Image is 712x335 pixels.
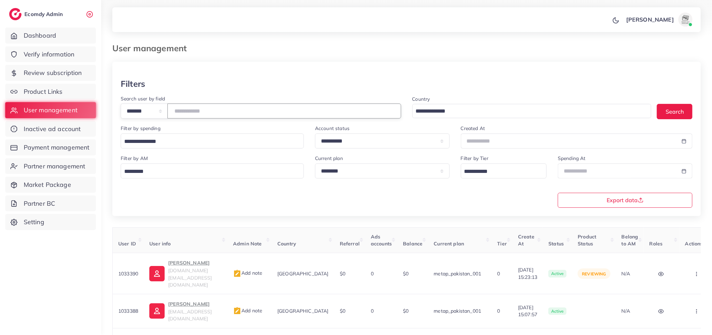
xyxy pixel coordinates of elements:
[5,158,96,174] a: Partner management
[149,259,222,288] a: [PERSON_NAME][DOMAIN_NAME][EMAIL_ADDRESS][DOMAIN_NAME]
[233,269,241,278] img: admin_note.cdd0b510.svg
[315,125,350,132] label: Account status
[121,79,145,89] h3: Filters
[371,234,392,247] span: Ads accounts
[24,106,77,115] span: User management
[233,307,262,314] span: Add note
[685,241,703,247] span: Actions
[5,177,96,193] a: Market Package
[5,139,96,155] a: Payment management
[558,193,692,208] button: Export data
[340,241,360,247] span: Referral
[24,124,81,134] span: Inactive ad account
[679,13,692,26] img: avatar
[122,166,295,177] input: Search for option
[412,96,430,102] label: Country
[149,303,165,319] img: ic-user-info.36bf1079.svg
[371,308,374,314] span: 0
[118,271,138,277] span: 1033390
[403,308,409,314] span: $0
[461,155,488,162] label: Filter by Tier
[277,271,329,277] span: [GEOGRAPHIC_DATA]
[168,309,212,322] span: [EMAIL_ADDRESS][DOMAIN_NAME]
[497,308,500,314] span: 0
[121,155,148,162] label: Filter by AM
[461,125,485,132] label: Created At
[650,241,663,247] span: Roles
[413,106,643,117] input: Search for option
[434,241,464,247] span: Current plan
[5,214,96,230] a: Setting
[277,308,329,314] span: [GEOGRAPHIC_DATA]
[9,8,22,20] img: logo
[277,241,296,247] span: Country
[371,271,374,277] span: 0
[121,134,304,149] div: Search for option
[24,143,90,152] span: Payment management
[149,266,165,281] img: ic-user-info.36bf1079.svg
[5,46,96,62] a: Verify information
[461,163,547,178] div: Search for option
[340,271,345,277] span: $0
[233,270,262,276] span: Add note
[149,300,222,322] a: [PERSON_NAME][EMAIL_ADDRESS][DOMAIN_NAME]
[24,11,65,17] h2: Ecomdy Admin
[622,234,638,247] span: Belong to AM
[5,121,96,137] a: Inactive ad account
[403,241,422,247] span: Balance
[112,43,192,53] h3: User management
[518,266,537,281] span: [DATE] 15:23:13
[24,50,75,59] span: Verify information
[462,166,538,177] input: Search for option
[5,65,96,81] a: Review subscription
[149,241,171,247] span: User info
[548,307,567,315] span: active
[518,234,534,247] span: Create At
[497,271,500,277] span: 0
[518,304,537,318] span: [DATE] 15:07:57
[548,270,567,277] span: active
[121,125,160,132] label: Filter by spending
[233,307,241,315] img: admin_note.cdd0b510.svg
[497,241,507,247] span: Tier
[168,259,222,267] p: [PERSON_NAME]
[578,234,596,247] span: Product Status
[24,180,71,189] span: Market Package
[24,199,55,208] span: Partner BC
[5,102,96,118] a: User management
[315,155,343,162] label: Current plan
[118,308,138,314] span: 1033388
[403,271,409,277] span: $0
[340,308,345,314] span: $0
[582,271,606,276] span: reviewing
[168,267,212,288] span: [DOMAIN_NAME][EMAIL_ADDRESS][DOMAIN_NAME]
[118,241,136,247] span: User ID
[9,8,65,20] a: logoEcomdy Admin
[434,271,481,277] span: metap_pakistan_001
[657,104,692,119] button: Search
[622,13,695,26] a: [PERSON_NAME]avatar
[607,197,644,203] span: Export data
[548,241,564,247] span: Status
[24,218,44,227] span: Setting
[24,87,63,96] span: Product Links
[5,84,96,100] a: Product Links
[24,68,82,77] span: Review subscription
[168,300,222,308] p: [PERSON_NAME]
[24,162,85,171] span: Partner management
[24,31,56,40] span: Dashboard
[122,136,295,147] input: Search for option
[233,241,262,247] span: Admin Note
[626,15,674,24] p: [PERSON_NAME]
[622,308,630,314] span: N/A
[434,308,481,314] span: metap_pakistan_001
[121,163,304,178] div: Search for option
[558,155,586,162] label: Spending At
[5,28,96,44] a: Dashboard
[121,95,165,102] label: Search user by field
[622,271,630,277] span: N/A
[412,104,652,118] div: Search for option
[5,196,96,212] a: Partner BC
